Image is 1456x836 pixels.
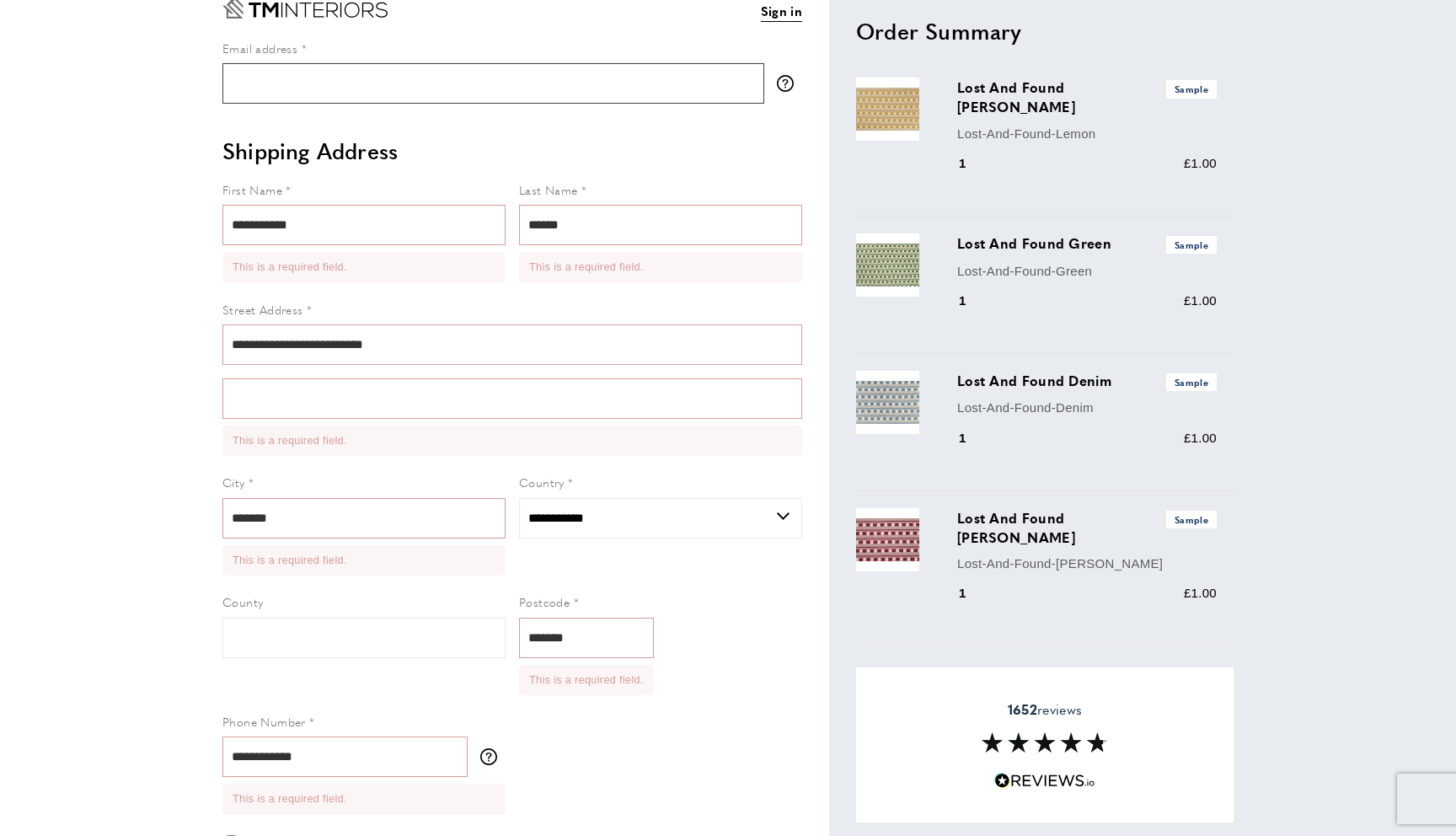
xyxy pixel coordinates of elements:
[529,672,644,689] li: This is a required field.
[957,508,1217,547] h3: Lost And Found [PERSON_NAME]
[233,259,495,276] li: This is a required field.
[957,78,1217,116] h3: Lost And Found [PERSON_NAME]
[994,773,1095,789] img: Reviews.io 5 stars
[982,732,1108,753] img: Reviews section
[856,16,1234,46] h2: Order Summary
[856,508,919,571] img: Lost And Found Ruby
[856,78,919,141] img: Lost And Found Lemon
[1008,699,1037,719] strong: 1652
[957,124,1217,144] p: Lost-And-Found-Lemon
[233,790,495,807] li: This is a required field.
[957,554,1217,574] p: Lost-And-Found-[PERSON_NAME]
[761,1,802,22] a: Sign in
[957,233,1217,254] h3: Lost And Found Green
[222,474,245,490] span: City
[957,153,990,174] div: 1
[1184,156,1217,170] span: £1.00
[222,181,282,198] span: First Name
[519,181,578,198] span: Last Name
[957,428,990,448] div: 1
[1166,511,1217,528] span: Sample
[222,40,297,56] span: Email address
[1166,80,1217,98] span: Sample
[1166,236,1217,254] span: Sample
[1184,293,1217,308] span: £1.00
[222,136,802,166] h2: Shipping Address
[777,75,802,92] button: More information
[222,301,303,318] span: Street Address
[529,259,792,276] li: This is a required field.
[233,432,792,449] li: This is a required field.
[1184,431,1217,445] span: £1.00
[1008,701,1082,718] span: reviews
[519,474,565,490] span: Country
[957,398,1217,418] p: Lost-And-Found-Denim
[856,233,919,297] img: Lost And Found Green
[957,583,990,603] div: 1
[957,261,1217,281] p: Lost-And-Found-Green
[222,593,263,610] span: County
[957,291,990,311] div: 1
[480,748,506,765] button: More information
[222,713,306,730] span: Phone Number
[1166,373,1217,391] span: Sample
[1184,586,1217,600] span: £1.00
[519,593,570,610] span: Postcode
[957,371,1217,391] h3: Lost And Found Denim
[233,552,495,569] li: This is a required field.
[856,371,919,434] img: Lost And Found Denim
